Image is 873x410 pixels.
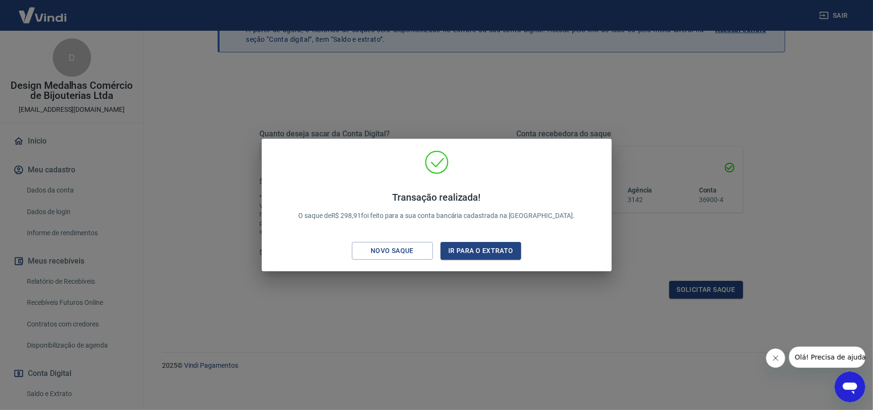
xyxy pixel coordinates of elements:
span: Olá! Precisa de ajuda? [6,7,81,14]
p: O saque de R$ 298,91 foi feito para a sua conta bancária cadastrada na [GEOGRAPHIC_DATA]. [298,192,575,221]
button: Ir para o extrato [441,242,522,260]
iframe: Mensagem da empresa [789,347,865,368]
div: Novo saque [359,245,425,257]
h4: Transação realizada! [298,192,575,203]
iframe: Fechar mensagem [766,349,785,368]
iframe: Botão para abrir a janela de mensagens [835,372,865,402]
button: Novo saque [352,242,433,260]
